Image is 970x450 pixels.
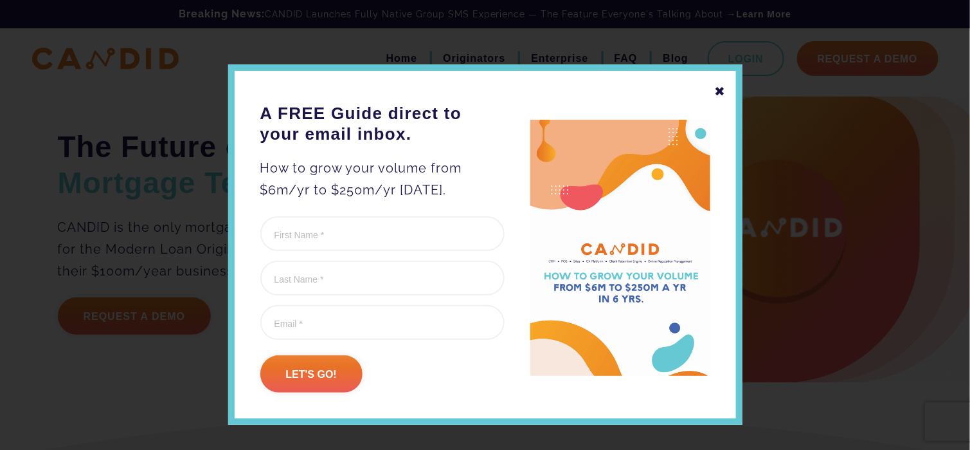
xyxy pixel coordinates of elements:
img: A FREE Guide direct to your email inbox. [530,120,710,377]
input: Last Name * [260,261,505,295]
input: First Name * [260,216,505,251]
div: ✖ [715,80,726,102]
input: Email * [260,305,505,340]
p: How to grow your volume from $6m/yr to $250m/yr [DATE]. [260,157,505,201]
h3: A FREE Guide direct to your email inbox. [260,103,505,144]
input: Let's go! [260,355,363,393]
